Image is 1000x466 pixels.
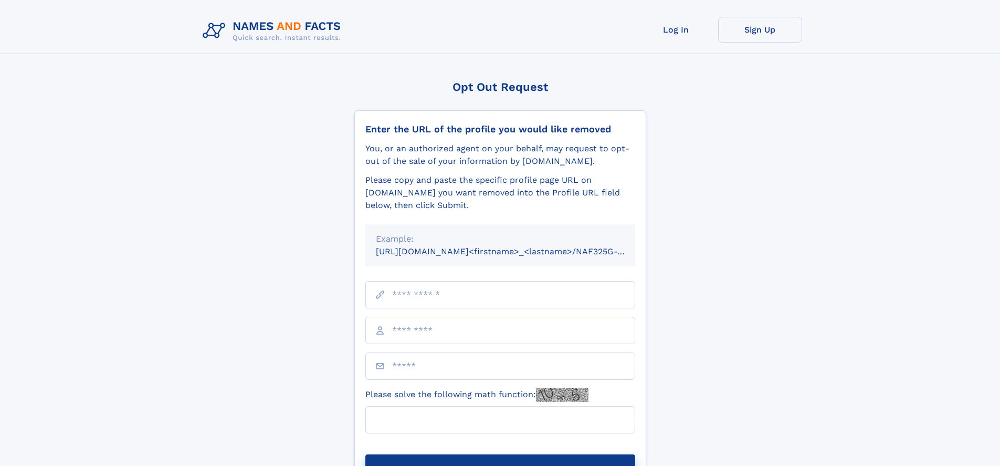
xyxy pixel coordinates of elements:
[365,123,635,135] div: Enter the URL of the profile you would like removed
[365,174,635,212] div: Please copy and paste the specific profile page URL on [DOMAIN_NAME] you want removed into the Pr...
[354,80,646,94] div: Opt Out Request
[376,246,655,256] small: [URL][DOMAIN_NAME]<firstname>_<lastname>/NAF325G-xxxxxxxx
[376,233,625,245] div: Example:
[634,17,718,43] a: Log In
[198,17,350,45] img: Logo Names and Facts
[365,388,588,402] label: Please solve the following math function:
[365,142,635,168] div: You, or an authorized agent on your behalf, may request to opt-out of the sale of your informatio...
[718,17,802,43] a: Sign Up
